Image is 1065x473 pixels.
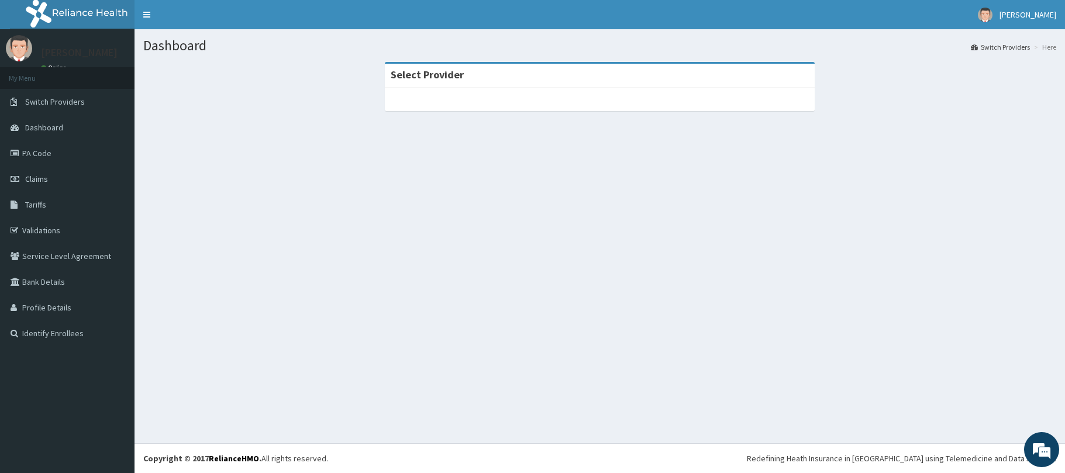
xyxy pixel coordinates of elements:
[999,9,1056,20] span: [PERSON_NAME]
[209,453,259,464] a: RelianceHMO
[25,96,85,107] span: Switch Providers
[978,8,992,22] img: User Image
[25,122,63,133] span: Dashboard
[747,453,1056,464] div: Redefining Heath Insurance in [GEOGRAPHIC_DATA] using Telemedicine and Data Science!
[391,68,464,81] strong: Select Provider
[135,443,1065,473] footer: All rights reserved.
[971,42,1030,52] a: Switch Providers
[6,35,32,61] img: User Image
[1031,42,1056,52] li: Here
[25,174,48,184] span: Claims
[25,199,46,210] span: Tariffs
[143,453,261,464] strong: Copyright © 2017 .
[143,38,1056,53] h1: Dashboard
[41,47,118,58] p: [PERSON_NAME]
[41,64,69,72] a: Online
